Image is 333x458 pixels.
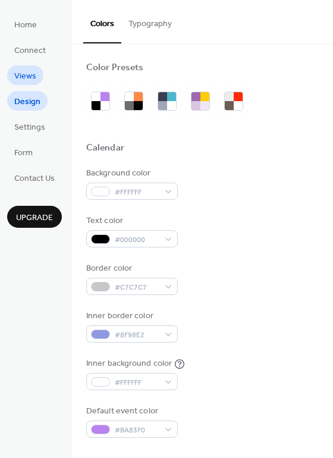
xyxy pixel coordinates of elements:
[115,186,159,199] span: #FFFFFF
[115,234,159,246] span: #000000
[14,19,37,32] span: Home
[7,206,62,228] button: Upgrade
[7,168,62,187] a: Contact Us
[7,65,43,85] a: Views
[86,215,175,227] div: Text color
[7,91,48,111] a: Design
[14,45,46,57] span: Connect
[86,357,172,370] div: Inner background color
[115,424,159,437] span: #BA83F0
[86,262,175,275] div: Border color
[7,14,44,34] a: Home
[86,142,124,155] div: Calendar
[7,117,52,136] a: Settings
[86,310,175,322] div: Inner border color
[86,62,143,74] div: Color Presets
[14,70,36,83] span: Views
[115,377,159,389] span: #FFFFFF
[14,96,40,108] span: Design
[16,212,53,224] span: Upgrade
[7,142,40,162] a: Form
[86,405,175,418] div: Default event color
[7,40,53,59] a: Connect
[14,147,33,159] span: Form
[86,167,175,180] div: Background color
[14,172,55,185] span: Contact Us
[115,281,159,294] span: #C7C7C7
[115,329,159,341] span: #8F98E2
[14,121,45,134] span: Settings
